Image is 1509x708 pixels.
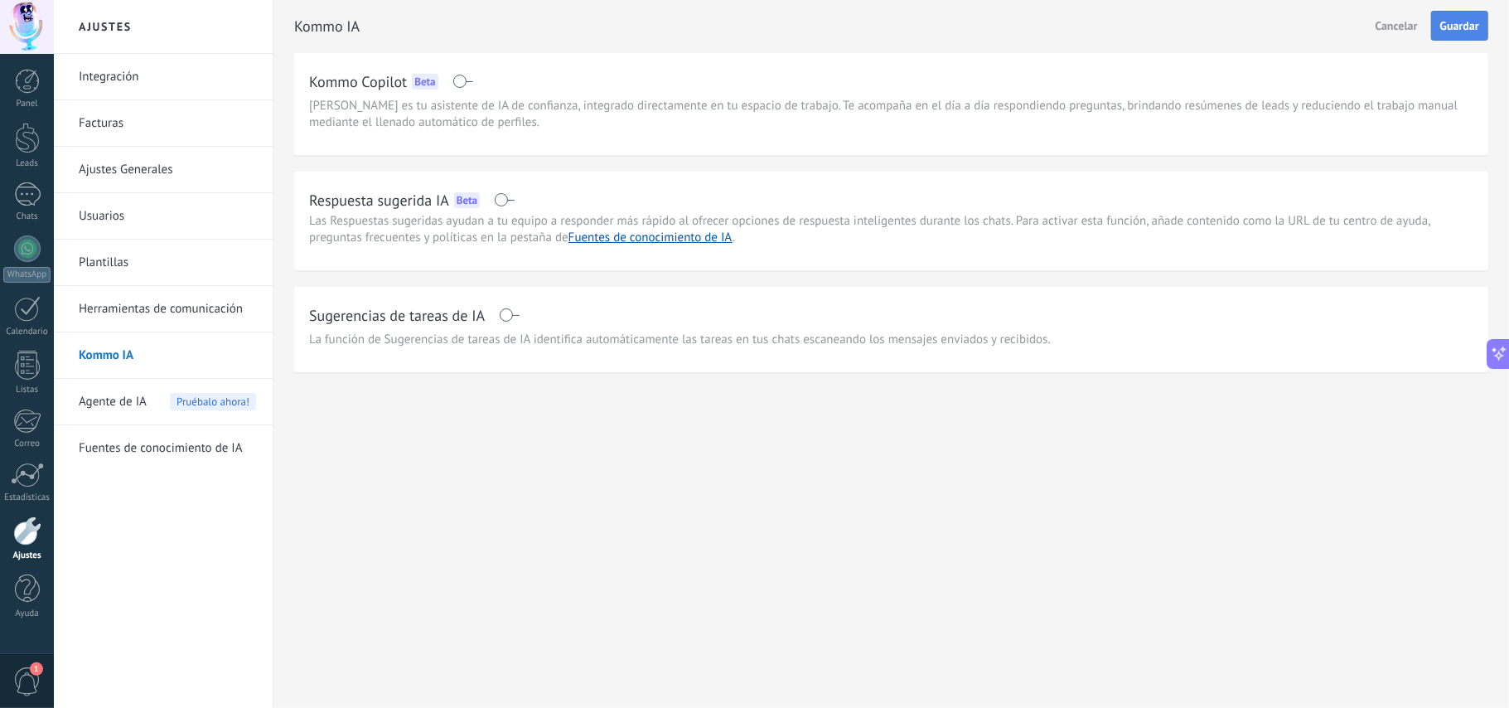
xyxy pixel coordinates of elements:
span: Cancelar [1376,20,1418,32]
li: Plantillas [54,240,273,286]
button: Cancelar [1368,13,1425,38]
a: Kommo IA [79,332,256,379]
li: Agente de IA [54,379,273,425]
div: Beta [454,192,480,208]
a: Fuentes de conocimiento de IA [568,230,733,245]
a: Fuentes de conocimiento de IA [79,425,256,472]
li: Kommo IA [54,332,273,379]
div: Listas [3,385,51,395]
a: Facturas [79,100,256,147]
div: Beta [412,74,438,90]
li: Facturas [54,100,273,147]
a: Herramientas de comunicación [79,286,256,332]
a: Integración [79,54,256,100]
div: Chats [3,211,51,222]
div: WhatsApp [3,267,51,283]
button: Guardar [1431,11,1488,41]
li: Herramientas de comunicación [54,286,273,332]
span: Pruébalo ahora! [170,393,256,410]
span: La función de Sugerencias de tareas de IA identifica automáticamente las tareas en tus chats esca... [309,332,1051,348]
li: Ajustes Generales [54,147,273,193]
li: Integración [54,54,273,100]
a: Usuarios [79,193,256,240]
li: Usuarios [54,193,273,240]
div: Calendario [3,327,51,337]
div: Ajustes [3,550,51,561]
span: 1 [30,662,43,676]
span: [PERSON_NAME] es tu asistente de IA de confianza, integrado directamente en tu espacio de trabajo... [309,98,1473,131]
div: Estadísticas [3,492,51,503]
span: Las Respuestas sugeridas ayudan a tu equipo a responder más rápido al ofrecer opciones de respues... [309,213,1430,245]
h2: Kommo Copilot [309,71,407,92]
h2: Kommo IA [294,10,1368,43]
a: Ajustes Generales [79,147,256,193]
div: Panel [3,99,51,109]
h2: Sugerencias de tareas de IA [309,305,485,326]
li: Fuentes de conocimiento de IA [54,425,273,471]
div: Correo [3,439,51,449]
h2: Respuesta sugerida IA [309,190,449,211]
span: Agente de IA [79,379,147,425]
div: Ayuda [3,609,51,619]
div: Leads [3,158,51,169]
a: Agente de IAPruébalo ahora! [79,379,256,425]
a: Plantillas [79,240,256,286]
span: Guardar [1440,20,1479,32]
